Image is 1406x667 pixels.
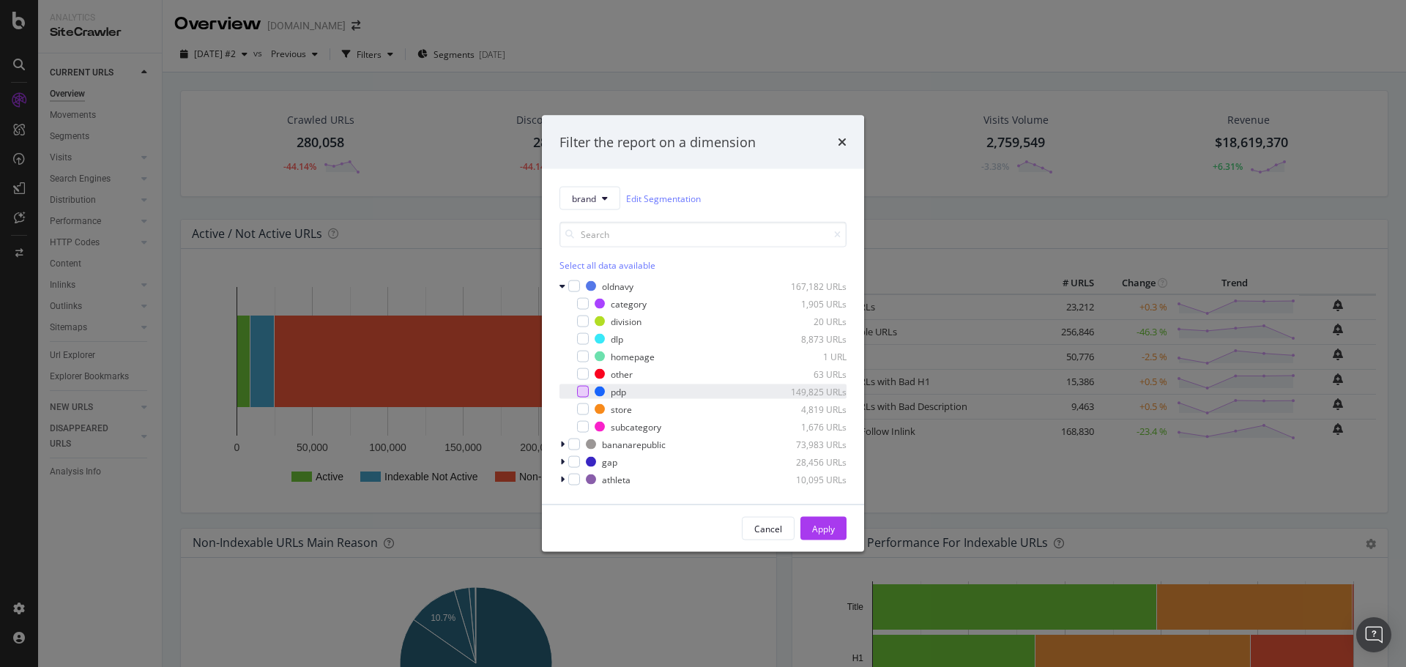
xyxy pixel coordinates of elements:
[775,350,847,362] div: 1 URL
[838,133,847,152] div: times
[775,403,847,415] div: 4,819 URLs
[611,368,633,380] div: other
[800,517,847,540] button: Apply
[812,522,835,534] div: Apply
[775,315,847,327] div: 20 URLs
[754,522,782,534] div: Cancel
[775,332,847,345] div: 8,873 URLs
[742,517,795,540] button: Cancel
[602,455,617,468] div: gap
[602,473,631,485] div: athleta
[611,332,623,345] div: dlp
[559,222,847,247] input: Search
[559,133,756,152] div: Filter the report on a dimension
[611,350,655,362] div: homepage
[572,192,596,204] span: brand
[611,315,641,327] div: division
[775,385,847,398] div: 149,825 URLs
[559,187,620,210] button: brand
[775,368,847,380] div: 63 URLs
[1356,617,1391,652] div: Open Intercom Messenger
[775,473,847,485] div: 10,095 URLs
[602,438,666,450] div: bananarepublic
[611,297,647,310] div: category
[542,115,864,552] div: modal
[611,420,661,433] div: subcategory
[775,297,847,310] div: 1,905 URLs
[775,420,847,433] div: 1,676 URLs
[775,438,847,450] div: 73,983 URLs
[775,280,847,292] div: 167,182 URLs
[626,190,701,206] a: Edit Segmentation
[559,259,847,272] div: Select all data available
[775,455,847,468] div: 28,456 URLs
[611,385,626,398] div: pdp
[602,280,633,292] div: oldnavy
[611,403,632,415] div: store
